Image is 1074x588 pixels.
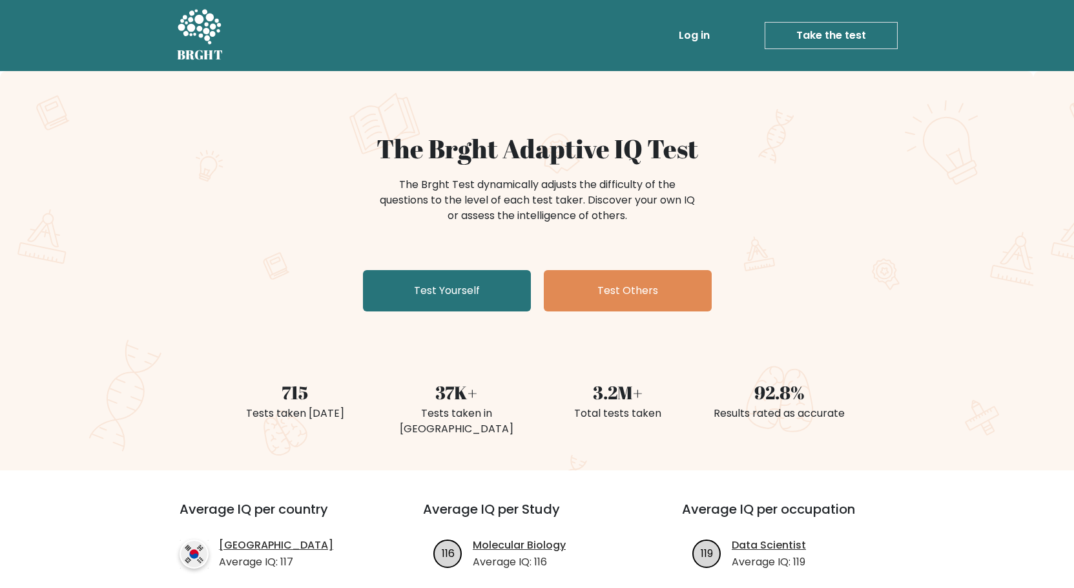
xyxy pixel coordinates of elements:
div: Total tests taken [545,406,691,421]
h5: BRGHT [177,47,223,63]
div: 3.2M+ [545,379,691,406]
a: Test Yourself [363,270,531,311]
a: Take the test [765,22,898,49]
div: 92.8% [707,379,852,406]
p: Average IQ: 116 [473,554,566,570]
div: 715 [222,379,368,406]
a: [GEOGRAPHIC_DATA] [219,538,333,553]
div: Tests taken [DATE] [222,406,368,421]
text: 119 [701,545,713,560]
h1: The Brght Adaptive IQ Test [222,133,852,164]
a: Molecular Biology [473,538,566,553]
div: Tests taken in [GEOGRAPHIC_DATA] [384,406,530,437]
a: BRGHT [177,5,223,66]
a: Log in [674,23,715,48]
h3: Average IQ per country [180,501,377,532]
a: Data Scientist [732,538,806,553]
p: Average IQ: 117 [219,554,333,570]
h3: Average IQ per Study [423,501,651,532]
img: country [180,540,209,569]
div: Results rated as accurate [707,406,852,421]
h3: Average IQ per occupation [682,501,910,532]
p: Average IQ: 119 [732,554,806,570]
div: The Brght Test dynamically adjusts the difficulty of the questions to the level of each test take... [376,177,699,224]
text: 116 [442,545,455,560]
div: 37K+ [384,379,530,406]
a: Test Others [544,270,712,311]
